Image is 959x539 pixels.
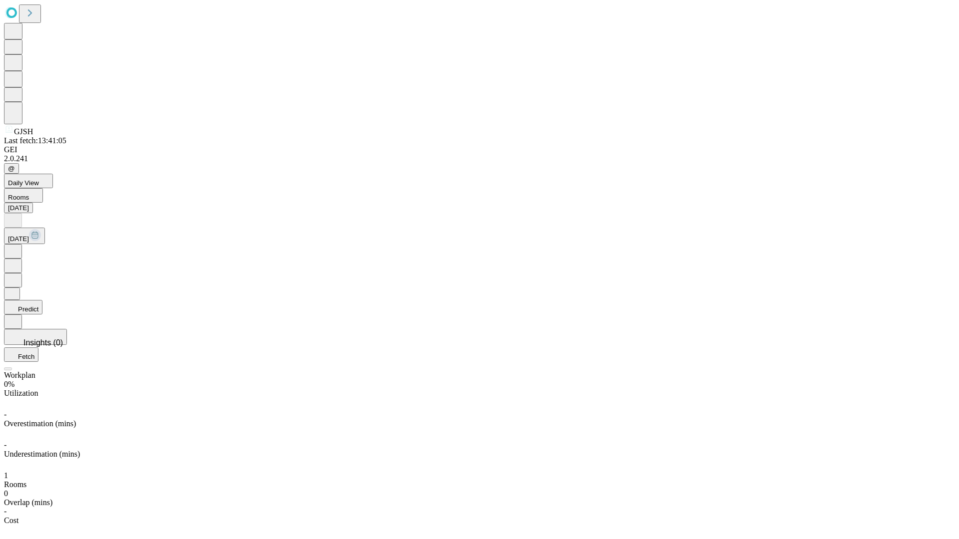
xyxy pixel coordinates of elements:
[4,300,42,314] button: Predict
[14,127,33,136] span: GJSH
[4,163,19,174] button: @
[4,329,67,345] button: Insights (0)
[4,389,38,397] span: Utilization
[4,203,33,213] button: [DATE]
[4,188,43,203] button: Rooms
[4,450,80,458] span: Underestimation (mins)
[4,507,6,516] span: -
[4,380,14,388] span: 0%
[23,338,63,347] span: Insights (0)
[4,154,955,163] div: 2.0.241
[4,516,18,525] span: Cost
[8,194,29,201] span: Rooms
[4,228,45,244] button: [DATE]
[4,410,6,419] span: -
[8,235,29,243] span: [DATE]
[4,441,6,449] span: -
[4,371,35,379] span: Workplan
[8,165,15,172] span: @
[4,145,955,154] div: GEI
[8,179,39,187] span: Daily View
[4,347,38,362] button: Fetch
[4,174,53,188] button: Daily View
[4,480,26,489] span: Rooms
[4,498,52,507] span: Overlap (mins)
[4,136,66,145] span: Last fetch: 13:41:05
[4,489,8,498] span: 0
[4,471,8,480] span: 1
[4,419,76,428] span: Overestimation (mins)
